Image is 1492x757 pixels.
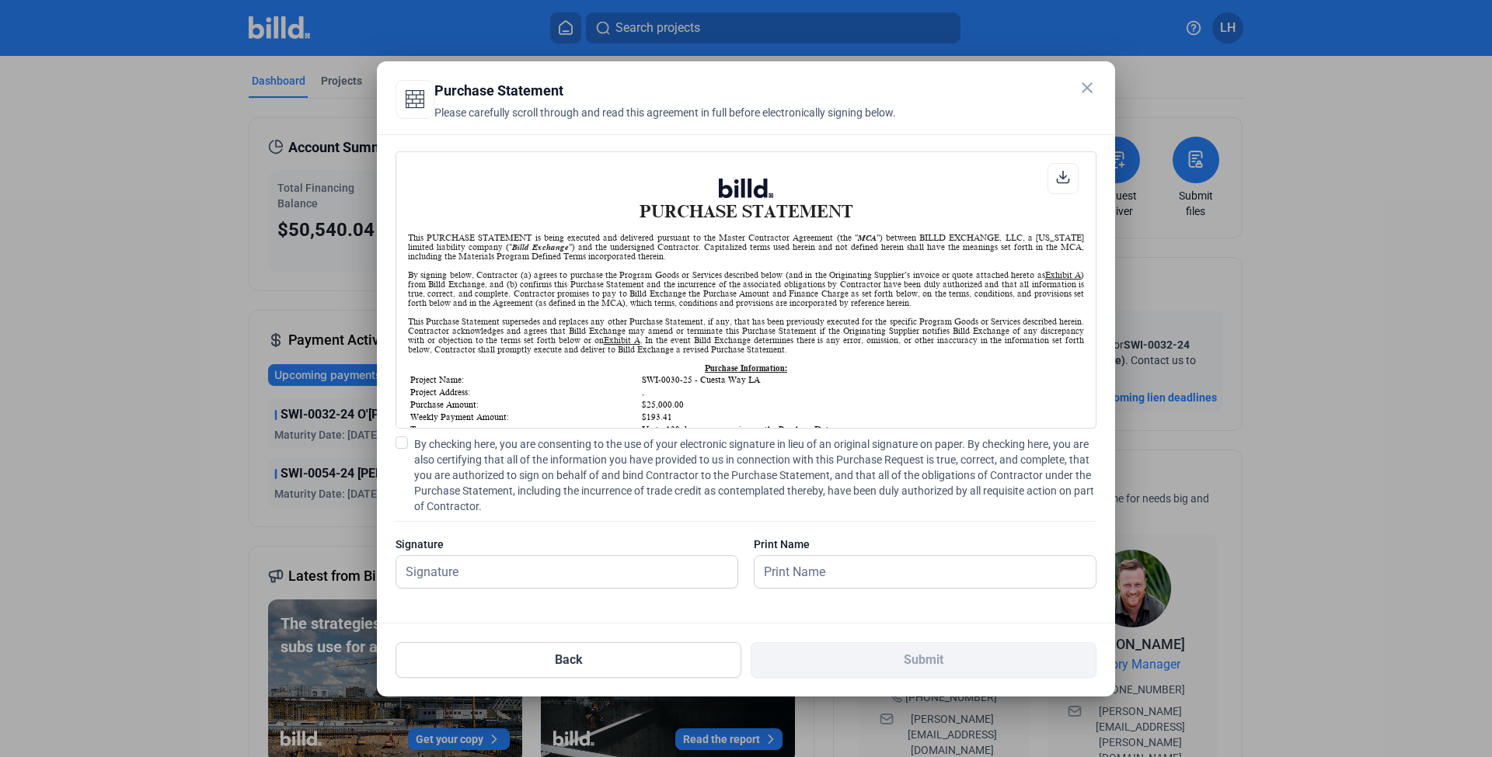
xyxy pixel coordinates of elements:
[408,179,1084,221] h1: PURCHASE STATEMENT
[641,424,1082,435] td: Up to 120 days, commencing on the Purchase Date
[414,436,1096,514] span: By checking here, you are consenting to the use of your electronic signature in lieu of an origin...
[396,80,1058,102] div: Purchase Statement
[410,374,640,385] td: Project Name:
[858,233,877,242] i: MCA
[641,387,1082,398] td: ,
[410,387,640,398] td: Project Address:
[408,270,1084,307] div: By signing below, Contractor (a) agrees to purchase the Program Goods or Services described below...
[410,424,640,435] td: Term:
[705,363,787,373] u: Purchase Information:
[408,233,1084,261] div: This PURCHASE STATEMENT is being executed and delivered pursuant to the Master Contractor Agreeme...
[396,556,720,588] input: Signature
[751,642,1096,678] button: Submit
[754,536,1096,552] div: Print Name
[396,536,738,552] div: Signature
[396,642,741,678] button: Back
[641,411,1082,422] td: $193.41
[408,317,1084,354] div: This Purchase Statement supersedes and replaces any other Purchase Statement, if any, that has be...
[512,242,569,252] i: Billd Exchange
[604,335,640,345] u: Exhibit A
[410,411,640,422] td: Weekly Payment Amount:
[755,556,1079,588] input: Print Name
[410,399,640,410] td: Purchase Amount:
[396,105,1058,139] div: Please carefully scroll through and read this agreement in full before electronically signing below.
[641,399,1082,410] td: $25,000.00
[1078,78,1096,97] mat-icon: close
[641,374,1082,385] td: SWI-0030-25 - Cuesta Way LA
[1045,270,1081,280] u: Exhibit A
